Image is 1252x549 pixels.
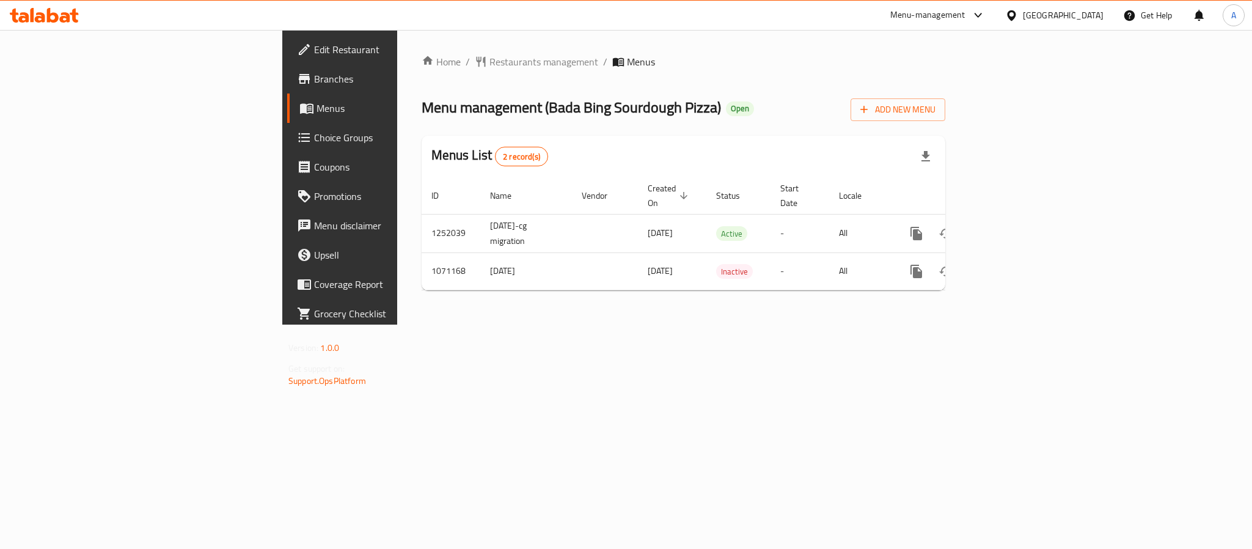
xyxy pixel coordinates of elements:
span: Restaurants management [489,54,598,69]
span: 1.0.0 [320,340,339,356]
span: [DATE] [648,263,673,279]
a: Choice Groups [287,123,491,152]
span: [DATE] [648,225,673,241]
div: Open [726,101,754,116]
a: Restaurants management [475,54,598,69]
a: Promotions [287,182,491,211]
button: Add New Menu [851,98,945,121]
div: Menu-management [890,8,965,23]
span: Upsell [314,248,481,262]
a: Menu disclaimer [287,211,491,240]
span: Coverage Report [314,277,481,292]
td: [DATE] [480,252,572,290]
span: Coupons [314,160,481,174]
button: more [902,219,931,248]
span: Menu management ( Bada Bing Sourdough Pizza ) [422,94,721,121]
div: Active [716,226,747,241]
td: - [771,214,829,252]
span: Add New Menu [860,102,935,117]
div: [GEOGRAPHIC_DATA] [1023,9,1104,22]
span: Inactive [716,265,753,279]
a: Grocery Checklist [287,299,491,328]
span: Branches [314,72,481,86]
span: 2 record(s) [496,151,547,163]
span: Status [716,188,756,203]
span: Grocery Checklist [314,306,481,321]
nav: breadcrumb [422,54,945,69]
div: Inactive [716,264,753,279]
button: Change Status [931,219,961,248]
button: more [902,257,931,286]
a: Menus [287,94,491,123]
span: Menus [317,101,481,116]
span: Open [726,103,754,114]
td: All [829,214,892,252]
span: Menu disclaimer [314,218,481,233]
div: Total records count [495,147,548,166]
a: Coverage Report [287,270,491,299]
span: Locale [839,188,877,203]
a: Branches [287,64,491,94]
span: ID [431,188,455,203]
span: Start Date [780,181,815,210]
a: Edit Restaurant [287,35,491,64]
div: Export file [911,142,940,171]
span: Version: [288,340,318,356]
td: [DATE]-cg migration [480,214,572,252]
a: Support.OpsPlatform [288,373,366,389]
span: Menus [627,54,655,69]
span: Vendor [582,188,623,203]
a: Upsell [287,240,491,270]
button: Change Status [931,257,961,286]
td: - [771,252,829,290]
span: Created On [648,181,692,210]
th: Actions [892,177,1029,215]
span: Choice Groups [314,130,481,145]
a: Coupons [287,152,491,182]
span: Promotions [314,189,481,204]
li: / [603,54,607,69]
span: Edit Restaurant [314,42,481,57]
span: Get support on: [288,361,345,377]
span: Active [716,227,747,241]
table: enhanced table [422,177,1029,290]
td: All [829,252,892,290]
h2: Menus List [431,146,548,166]
span: A [1231,9,1236,22]
span: Name [490,188,527,203]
